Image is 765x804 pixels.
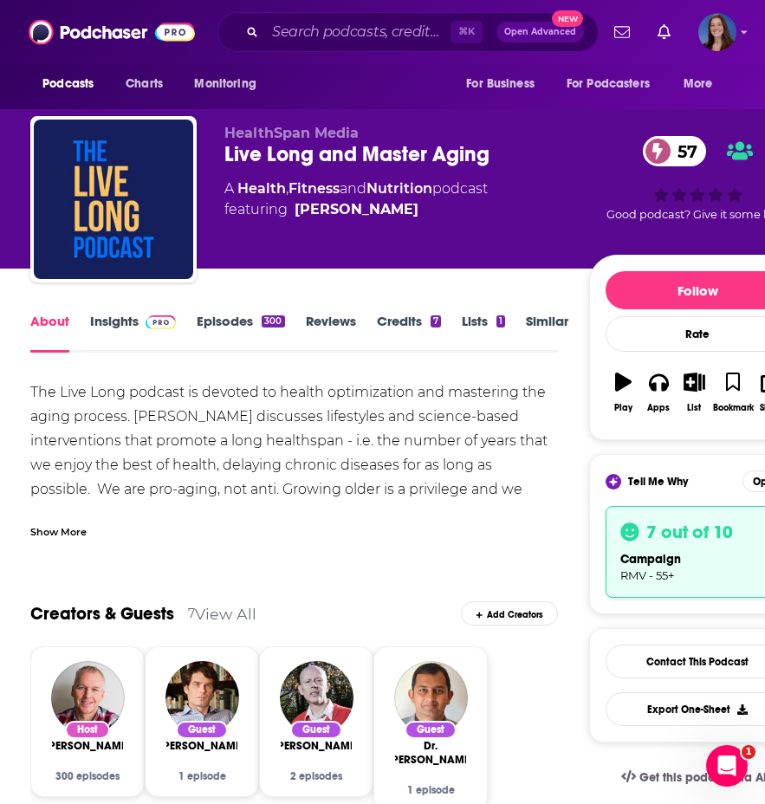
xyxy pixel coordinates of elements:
[684,72,713,96] span: More
[698,13,736,51] button: Show profile menu
[273,739,360,753] a: Andrew G. Marshall
[504,28,576,36] span: Open Advanced
[224,178,488,220] div: A podcast
[607,17,637,47] a: Show notifications dropdown
[713,403,754,413] div: Bookmark
[395,784,466,796] div: 1 episode
[29,16,195,49] img: Podchaser - Follow, Share and Rate Podcasts
[166,770,237,782] div: 1 episode
[51,661,125,735] img: Peter Bowes
[454,68,556,100] button: open menu
[286,180,288,197] span: ,
[555,68,675,100] button: open menu
[281,770,352,782] div: 2 episodes
[159,739,245,753] span: [PERSON_NAME]
[195,605,256,623] a: View All
[34,120,193,279] img: Live Long and Master Aging
[188,606,195,621] div: 7
[646,521,733,543] h3: 7 out of 10
[340,180,366,197] span: and
[405,721,457,739] div: Guest
[651,17,677,47] a: Show notifications dropdown
[194,72,256,96] span: Monitoring
[273,739,360,753] span: [PERSON_NAME]
[44,739,131,753] span: [PERSON_NAME]
[628,475,688,489] span: Tell Me Why
[706,745,748,787] iframe: Intercom live chat
[42,72,94,96] span: Podcasts
[126,72,163,96] span: Charts
[165,661,239,735] img: Jason Karlawish
[552,10,583,27] span: New
[606,361,641,424] button: Play
[90,313,176,353] a: InsightsPodchaser Pro
[526,313,568,353] a: Similar
[608,477,619,487] img: tell me why sparkle
[647,403,670,413] div: Apps
[44,739,131,753] a: Peter Bowes
[182,68,278,100] button: open menu
[366,180,432,197] a: Nutrition
[660,136,706,166] span: 57
[288,180,340,197] a: Fitness
[671,68,735,100] button: open menu
[462,313,505,353] a: Lists1
[620,568,674,582] span: RMV - 55+
[698,13,736,51] img: User Profile
[30,380,558,526] div: The Live Long podcast is devoted to health optimization and mastering the aging process. [PERSON_...
[30,313,69,353] a: About
[265,18,451,46] input: Search podcasts, credits, & more...
[262,315,284,327] div: 300
[431,315,441,327] div: 7
[114,68,173,100] a: Charts
[224,125,359,141] span: HealthSpan Media
[280,661,353,735] img: Andrew G. Marshall
[567,72,650,96] span: For Podcasters
[687,403,701,413] div: List
[742,745,755,759] span: 1
[52,770,123,782] div: 300 episodes
[394,661,468,735] img: Dr. Anurag Singh
[451,21,483,43] span: ⌘ K
[614,403,632,413] div: Play
[496,315,505,327] div: 1
[306,313,356,353] a: Reviews
[643,136,706,166] a: 57
[146,315,176,329] img: Podchaser Pro
[466,72,535,96] span: For Business
[461,601,558,626] div: Add Creators
[620,552,681,567] span: campaign
[641,361,677,424] button: Apps
[65,721,110,739] div: Host
[197,313,284,353] a: Episodes300
[698,13,736,51] span: Logged in as emmadonovan
[217,12,599,52] div: Search podcasts, credits, & more...
[712,361,755,424] button: Bookmark
[377,313,441,353] a: Credits7
[30,68,116,100] button: open menu
[30,603,174,625] a: Creators & Guests
[496,22,584,42] button: Open AdvancedNew
[176,721,228,739] div: Guest
[677,361,712,424] button: List
[295,199,418,220] a: Peter Bowes
[159,739,245,753] a: Jason Karlawish
[387,739,474,767] a: Dr. Anurag Singh
[290,721,342,739] div: Guest
[237,180,286,197] a: Health
[387,739,474,767] span: Dr. [PERSON_NAME]
[224,199,488,220] span: featuring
